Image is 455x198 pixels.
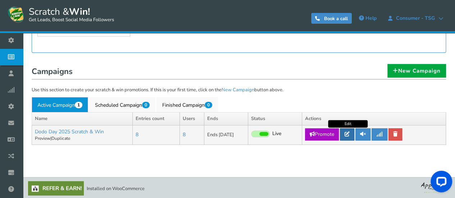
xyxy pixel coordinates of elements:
span: Installed on WooCommerce [87,185,145,192]
h1: Campaigns [32,65,446,79]
a: Help [355,13,380,24]
iframe: LiveChat chat widget [425,168,455,198]
th: Actions [302,112,446,125]
div: Edit [328,120,368,128]
p: | [35,135,129,142]
img: Scratch and Win [7,5,25,23]
td: Ends [DATE] [204,125,248,144]
a: Active Campaign [32,97,88,112]
a: Finished Campaign [156,97,218,112]
small: Get Leads, Boost Social Media Followers [29,17,114,23]
a: 8 [136,131,138,138]
a: Scheduled Campaign [89,97,155,112]
th: Users [179,112,204,125]
span: Live [272,130,282,137]
a: New Campaign [387,64,446,78]
span: 0 [205,102,212,108]
img: bg_logo_foot.webp [421,181,450,193]
a: New Campaign [222,87,254,93]
span: Scratch & [25,5,114,23]
a: Scratch &Win! Get Leads, Boost Social Media Followers [7,5,114,23]
span: Help [365,15,377,22]
strong: Win! [69,5,90,18]
span: 0 [142,102,150,108]
a: Refer & Earn! [28,181,84,195]
th: Name [32,112,133,125]
th: Ends [204,112,248,125]
th: Entries count [133,112,179,125]
a: Preview [35,135,50,141]
a: Dodo Day 2025 Scratch & Win [35,128,104,135]
p: Use this section to create your scratch & win promotions. If this is your first time, click on th... [32,87,446,94]
a: 8 [183,131,186,138]
a: Book a call [311,13,352,24]
span: Book a call [324,15,348,22]
a: Duplicate [51,135,70,141]
th: Status [248,112,302,125]
span: 1 [75,102,82,108]
a: Promote [305,128,339,141]
span: Consumer - TSG [392,15,438,21]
